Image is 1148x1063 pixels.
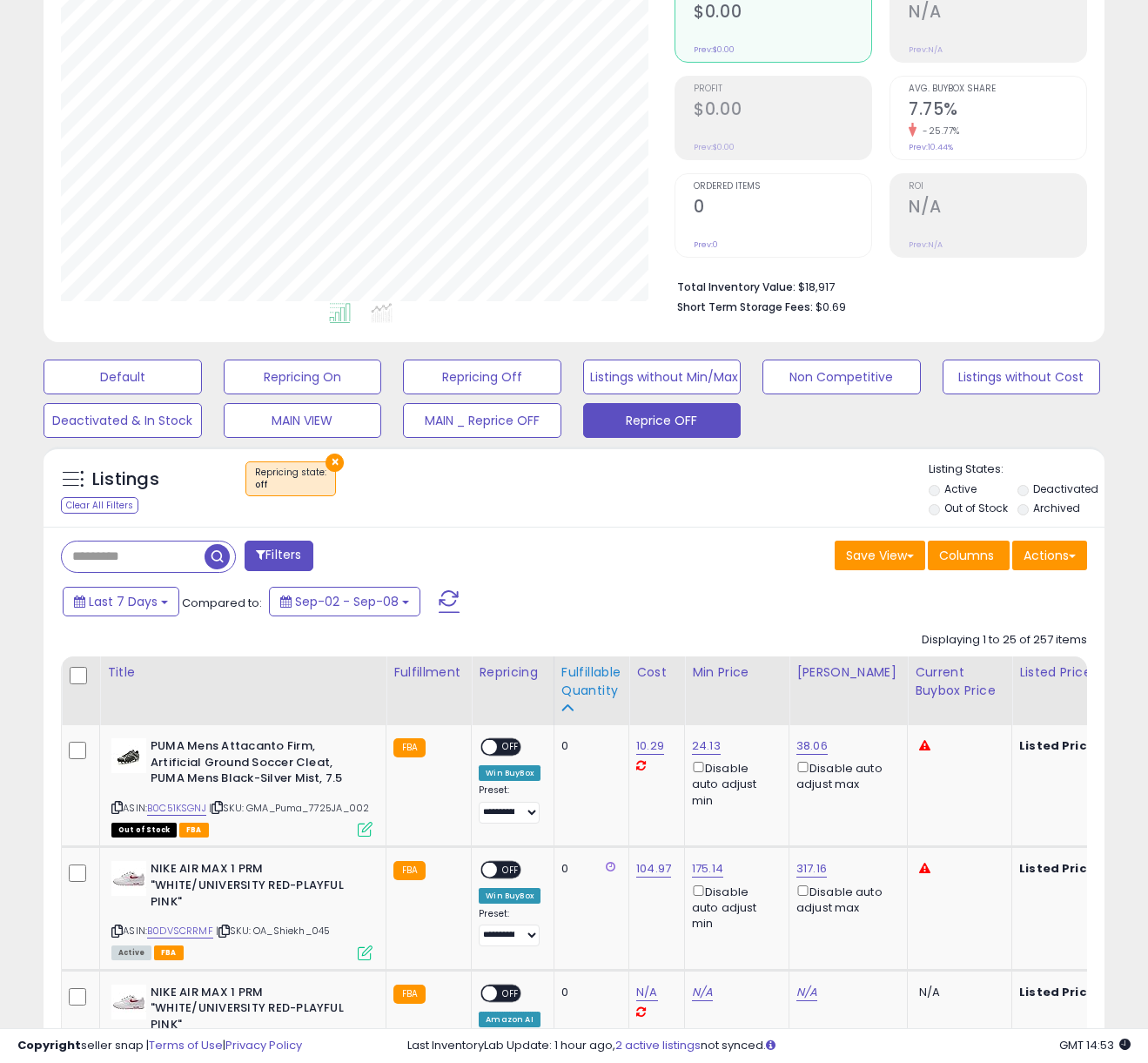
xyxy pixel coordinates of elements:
button: Sep-02 - Sep-08 [269,587,420,616]
h5: Listings [92,468,159,492]
small: Prev: $0.00 [694,142,735,152]
h2: $0.00 [694,2,871,25]
span: 2025-09-16 14:53 GMT [1059,1037,1131,1053]
a: 38.06 [796,737,828,755]
strong: Copyright [17,1037,81,1053]
div: [PERSON_NAME] [796,663,900,682]
span: Avg. Buybox Share [909,84,1086,94]
button: Listings without Cost [943,360,1101,394]
div: Current Buybox Price [915,663,1004,700]
span: OFF [498,863,526,878]
button: Listings without Min/Max [583,360,742,394]
b: Total Inventory Value: [677,279,796,294]
div: Disable auto adjust min [692,882,775,932]
div: Disable auto adjust max [796,882,894,916]
div: Min Price [692,663,782,682]
small: -25.77% [916,124,960,138]
button: Columns [928,541,1010,570]
span: Profit [694,84,871,94]
small: Prev: 10.44% [909,142,953,152]
button: Repricing On [224,360,382,394]
b: NIKE AIR MAX 1 PRM "WHITE/UNIVERSITY RED-PLAYFUL PINK" [151,861,362,914]
div: ASIN: [111,738,373,835]
div: Cost [636,663,677,682]
a: N/A [692,984,713,1001]
small: FBA [393,985,426,1004]
button: Save View [835,541,925,570]
div: Fulfillment [393,663,464,682]
span: Sep-02 - Sep-08 [295,593,399,610]
span: All listings that are currently out of stock and unavailable for purchase on Amazon [111,823,177,838]
button: MAIN VIEW [224,403,382,438]
a: 2 active listings [615,1037,701,1053]
span: Ordered Items [694,182,871,192]
button: Filters [245,541,312,571]
span: FBA [154,945,184,960]
a: 24.13 [692,737,721,755]
div: Preset: [479,908,540,947]
span: Compared to: [182,595,262,611]
span: FBA [179,823,209,838]
span: Last 7 Days [89,593,158,610]
a: N/A [636,984,657,1001]
label: Deactivated [1033,481,1098,496]
a: 10.29 [636,737,664,755]
h2: N/A [909,2,1086,25]
h2: 7.75% [909,99,1086,123]
button: Last 7 Days [63,587,179,616]
label: Active [944,481,977,496]
div: Win BuyBox [479,888,540,904]
div: 0 [561,861,615,877]
small: Prev: 0 [694,239,718,250]
span: All listings currently available for purchase on Amazon [111,945,151,960]
h2: $0.00 [694,99,871,123]
span: Columns [939,547,994,564]
button: Non Competitive [762,360,921,394]
button: Repricing Off [403,360,561,394]
div: 0 [561,738,615,754]
a: 175.14 [692,860,723,878]
div: Disable auto adjust max [796,758,894,792]
label: Out of Stock [944,501,1008,515]
h2: N/A [909,197,1086,220]
div: Repricing [479,663,547,682]
small: Prev: N/A [909,239,943,250]
b: PUMA Mens Attacanto Firm, Artificial Ground Soccer Cleat, PUMA Mens Black-Silver Mist, 7.5 [151,738,362,791]
span: | SKU: OA_Shiekh_045 [216,924,330,938]
button: Reprice OFF [583,403,742,438]
span: OFF [498,740,526,755]
li: $18,917 [677,275,1074,296]
span: ROI [909,182,1086,192]
div: Disable auto adjust min [692,758,775,809]
a: B0DVSCRRMF [147,924,213,939]
a: N/A [796,984,817,1001]
span: | SKU: GMA_Puma_7725JA_002 [209,801,369,815]
button: Deactivated & In Stock [44,403,202,438]
a: B0C51KSGNJ [147,801,206,816]
div: Win BuyBox [479,765,540,781]
h2: 0 [694,197,871,220]
small: FBA [393,738,426,757]
small: Prev: N/A [909,44,943,55]
div: Fulfillable Quantity [561,663,621,700]
a: Terms of Use [149,1037,223,1053]
img: 31B+sQ176zL._SL40_.jpg [111,861,146,896]
button: Default [44,360,202,394]
div: 0 [561,985,615,1000]
p: Listing States: [929,461,1104,478]
button: MAIN _ Reprice OFF [403,403,561,438]
div: Title [107,663,379,682]
button: × [326,454,344,472]
div: off [255,479,326,491]
span: OFF [498,986,526,1000]
a: 104.97 [636,860,671,878]
div: Last InventoryLab Update: 1 hour ago, not synced. [407,1038,1131,1054]
b: Listed Price: [1019,984,1098,1000]
a: 317.16 [796,860,827,878]
img: 31B+sQ176zL._SL40_.jpg [111,985,146,1019]
div: Displaying 1 to 25 of 257 items [922,632,1087,649]
img: 31IAO4P5b3L._SL40_.jpg [111,738,146,773]
a: Privacy Policy [225,1037,302,1053]
b: NIKE AIR MAX 1 PRM "WHITE/UNIVERSITY RED-PLAYFUL PINK" [151,985,362,1038]
button: Actions [1012,541,1087,570]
